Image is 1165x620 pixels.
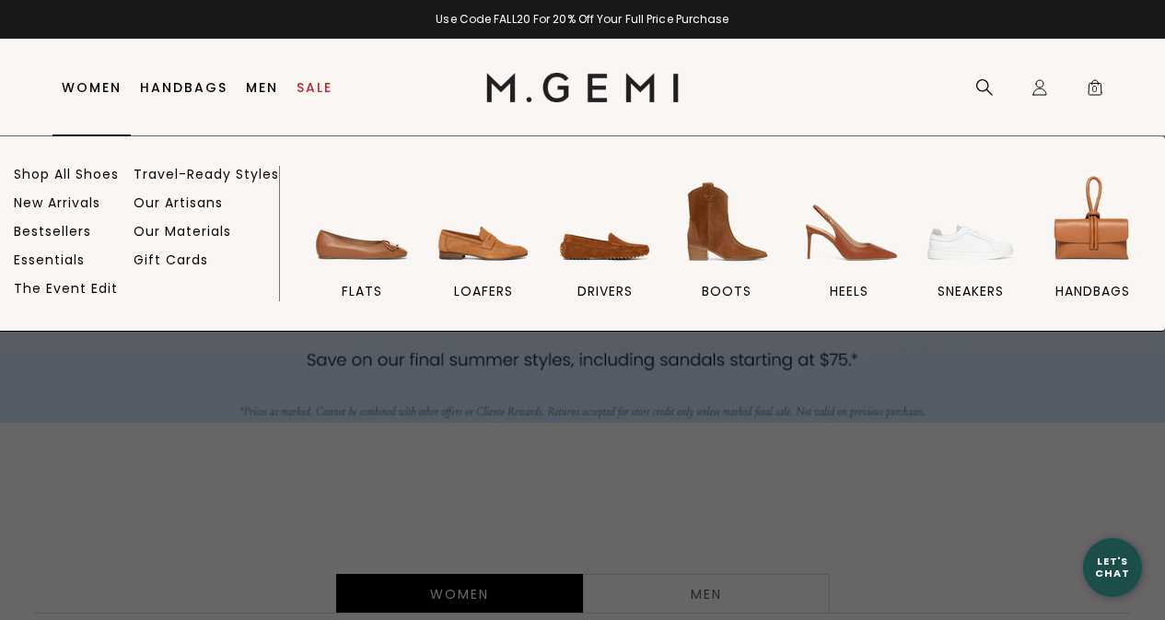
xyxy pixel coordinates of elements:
[246,80,278,95] a: Men
[14,280,118,297] a: The Event Edit
[919,170,1022,274] img: sneakers
[134,166,279,182] a: Travel-Ready Styles
[62,80,122,95] a: Women
[702,283,751,299] span: BOOTS
[830,283,868,299] span: heels
[675,170,778,274] img: BOOTS
[1034,170,1151,331] a: handbags
[1055,283,1130,299] span: handbags
[14,166,119,182] a: Shop All Shoes
[798,170,901,274] img: heels
[14,194,100,211] a: New Arrivals
[669,170,786,331] a: BOOTS
[303,170,420,331] a: flats
[547,170,664,331] a: drivers
[134,252,208,268] a: Gift Cards
[14,223,91,240] a: Bestsellers
[425,170,542,331] a: loafers
[912,170,1029,331] a: sneakers
[432,170,535,274] img: loafers
[1041,170,1144,274] img: handbags
[310,170,414,274] img: flats
[790,170,907,331] a: heels
[1083,556,1142,579] div: Let's Chat
[134,223,231,240] a: Our Materials
[553,170,657,274] img: drivers
[1086,82,1104,100] span: 0
[297,80,332,95] a: Sale
[577,283,633,299] span: drivers
[14,252,85,268] a: Essentials
[134,194,223,211] a: Our Artisans
[938,283,1004,299] span: sneakers
[342,283,382,299] span: flats
[486,73,679,102] img: M.Gemi
[140,80,227,95] a: Handbags
[454,283,513,299] span: loafers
